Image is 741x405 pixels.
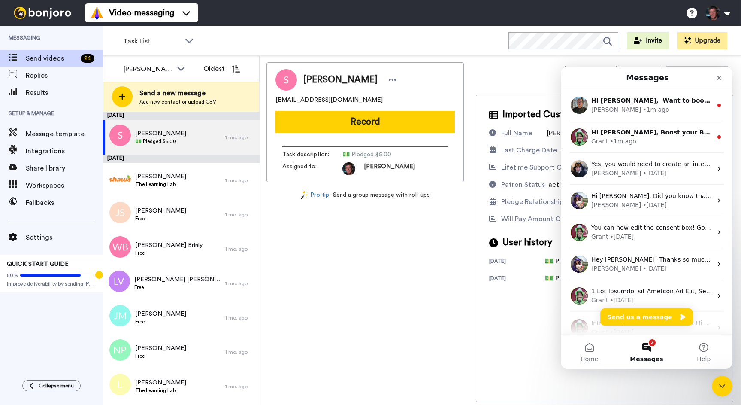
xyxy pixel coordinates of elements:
div: Patron Status [501,180,545,190]
div: • [DATE] [82,134,106,143]
div: [DATE] [103,112,260,120]
button: Dismiss [621,66,662,83]
span: [PERSON_NAME] [135,310,186,318]
img: js.png [109,202,131,223]
div: Last Charge Date [501,145,557,155]
span: You can now edit the consent box! Go into your project, and scroll down to step 4. [30,158,277,164]
span: active_patron [548,181,594,188]
button: Record [275,111,455,133]
img: Profile image for Grant [10,221,27,238]
span: [PERSON_NAME] [135,172,186,181]
span: User history [502,236,552,249]
span: Home [20,289,37,295]
div: 1 mo. ago [225,314,255,321]
span: 💵 Pledged $5.00 [342,150,424,159]
img: wb.png [109,236,131,258]
img: Profile image for Amy [10,125,27,143]
div: Full Name [501,128,532,138]
div: Tooltip anchor [95,271,103,279]
span: [PERSON_NAME] [135,344,186,353]
button: Disable fallback [666,66,728,83]
button: Oldest [197,60,246,77]
span: [PERSON_NAME] [135,378,186,387]
span: Free [134,284,221,291]
span: Messages [69,289,102,295]
span: Send videos [26,53,77,64]
span: 1 mo. ago [560,147,591,154]
div: [DATE] [103,155,260,163]
span: [PERSON_NAME] [547,130,601,137]
div: 1 mo. ago [225,383,255,390]
span: [PERSON_NAME] [364,162,415,175]
span: Add new contact or upload CSV [139,98,216,105]
div: 1 mo. ago [225,349,255,356]
div: [PERSON_NAME] [124,64,172,74]
img: Profile image for Grant [10,253,27,270]
span: [PERSON_NAME] [135,207,186,215]
span: Free [135,250,203,256]
button: Collapse menu [22,380,81,391]
div: Lifetime Support Cents [501,162,575,173]
img: Profile image for Johann [10,94,27,111]
span: [PERSON_NAME] [135,129,186,138]
span: Free [135,353,186,359]
img: 42b554ec-42a2-4498-bed7-f5f3bd50c402.jpg [109,167,131,189]
span: Hey [PERSON_NAME]! Thanks so much for coming on board, and sticking around. You are amazing :) If... [30,189,709,196]
img: np.png [109,339,131,361]
div: • 1m ago [82,39,108,48]
span: Send a new message [139,88,216,98]
div: • [DATE] [82,198,106,207]
img: Profile image for Grant [10,157,27,174]
div: [DATE] [489,258,545,266]
span: Integrations [26,146,103,156]
div: 💵 Pledged $5.00 [545,273,601,283]
span: Improve deliverability by sending [PERSON_NAME]’s from your own email [7,280,96,287]
div: • [DATE] [49,229,73,238]
img: l.png [109,374,131,395]
span: Settings [26,232,103,243]
span: Assigned to: [282,162,342,175]
div: 💵 Pledged $5.00 [545,256,601,266]
div: 1 mo. ago [225,177,255,184]
span: 💵 Pledged $5.00 [135,138,186,145]
span: 80% [7,272,18,279]
div: Grant [30,229,48,238]
div: 1 mo. ago [225,211,255,218]
div: Grant [30,70,48,79]
button: Upgrade [677,32,727,49]
button: Help [115,268,172,302]
span: Replies [26,70,103,81]
span: Task description : [282,150,342,159]
a: Invite [627,32,669,49]
div: 1 mo. ago [225,280,255,287]
span: Task List [123,36,181,46]
div: • [DATE] [82,102,106,111]
span: Yes, you would need to create an integration for each, but you will also be dependent on what Pat... [30,94,399,101]
img: magic-wand.svg [301,191,308,200]
img: bj-logo-header-white.svg [10,7,75,19]
div: 1 mo. ago [225,134,255,141]
div: [PERSON_NAME] [30,39,80,48]
span: Free [135,215,186,222]
span: [PERSON_NAME] [303,73,378,86]
div: - Send a group message with roll-ups [266,191,464,200]
div: Grant [30,261,48,270]
span: Video messaging [109,7,174,19]
button: Messages [57,268,114,302]
img: Profile image for Amy [10,189,27,206]
span: Workspaces [26,180,103,191]
div: Pledge Relationship Start [501,197,581,207]
span: Message template [26,129,103,139]
a: Pro tip [301,191,329,200]
span: [EMAIL_ADDRESS][DOMAIN_NAME] [275,96,383,104]
span: [PERSON_NAME] Brinly [135,241,203,250]
div: [PERSON_NAME] [30,198,80,207]
img: Image of Sarah [275,69,297,91]
div: • [DATE] [49,166,73,175]
div: • 1m ago [49,70,76,79]
span: The Learning Lab [135,181,186,188]
span: [PERSON_NAME] [PERSON_NAME] [PERSON_NAME] [134,275,221,284]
